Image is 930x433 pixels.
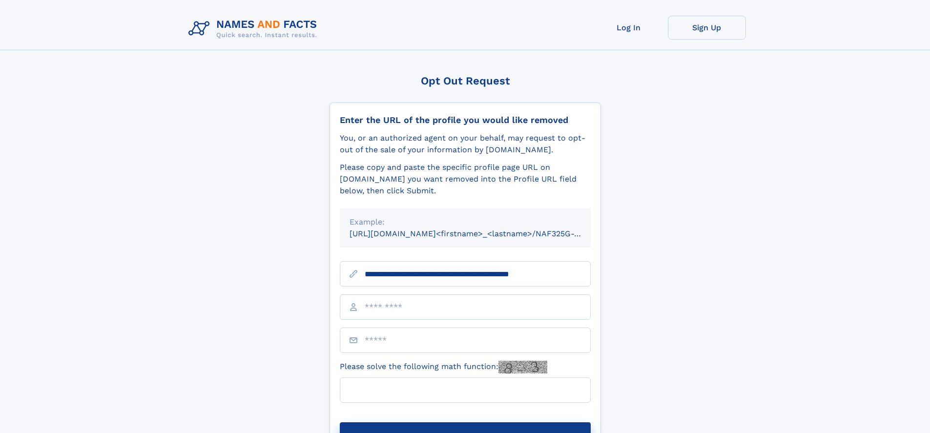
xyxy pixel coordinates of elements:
div: Example: [350,216,581,228]
div: You, or an authorized agent on your behalf, may request to opt-out of the sale of your informatio... [340,132,591,156]
div: Opt Out Request [330,75,601,87]
small: [URL][DOMAIN_NAME]<firstname>_<lastname>/NAF325G-xxxxxxxx [350,229,609,238]
div: Enter the URL of the profile you would like removed [340,115,591,125]
a: Log In [590,16,668,40]
div: Please copy and paste the specific profile page URL on [DOMAIN_NAME] you want removed into the Pr... [340,162,591,197]
img: Logo Names and Facts [185,16,325,42]
a: Sign Up [668,16,746,40]
label: Please solve the following math function: [340,361,547,373]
